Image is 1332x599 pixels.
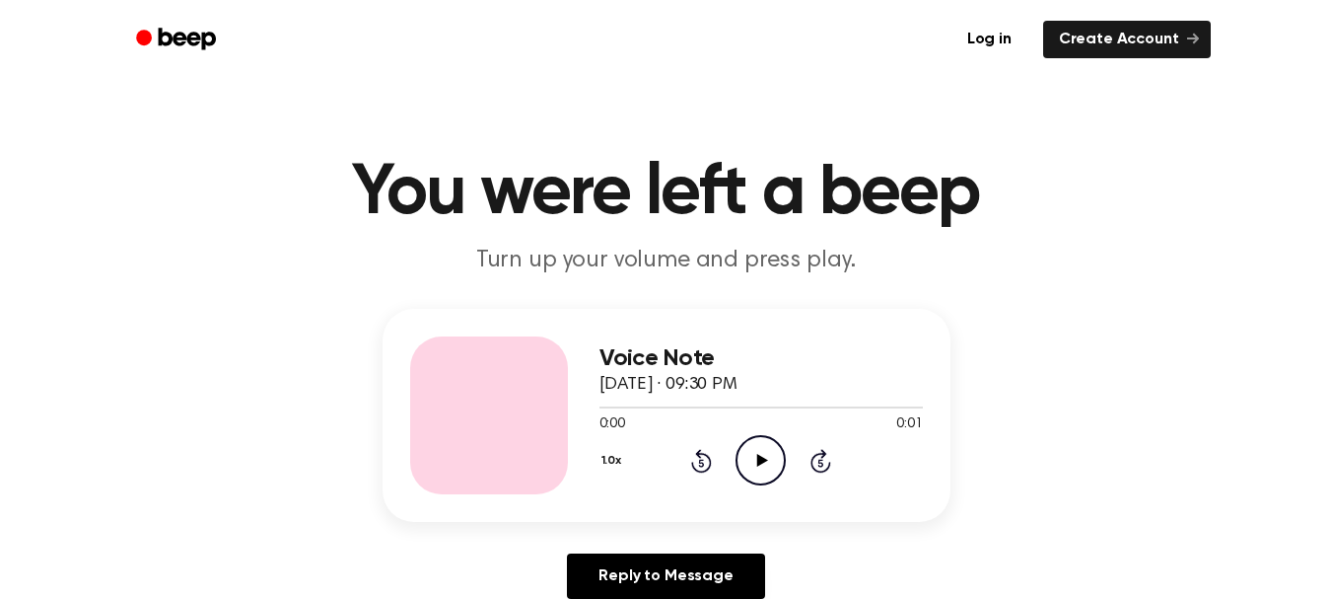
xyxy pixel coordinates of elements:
a: Create Account [1043,21,1211,58]
button: 1.0x [599,444,629,478]
h1: You were left a beep [162,158,1171,229]
span: 0:00 [599,414,625,435]
p: Turn up your volume and press play. [288,245,1045,277]
a: Beep [122,21,234,59]
span: [DATE] · 09:30 PM [599,376,737,394]
a: Reply to Message [567,554,764,599]
span: 0:01 [896,414,922,435]
h3: Voice Note [599,345,923,372]
a: Log in [947,17,1031,62]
